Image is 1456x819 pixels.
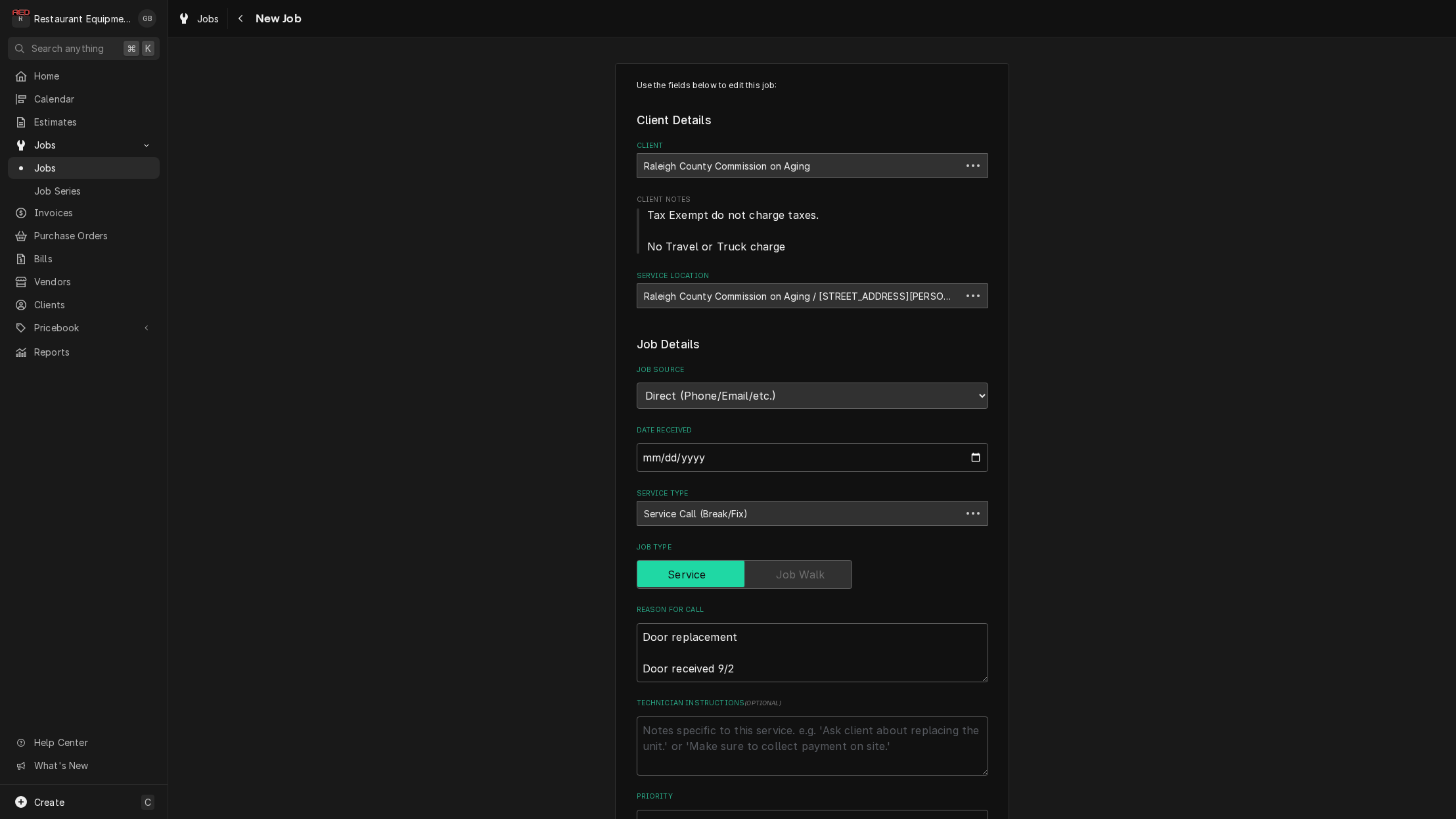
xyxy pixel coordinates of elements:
legend: Client Details [637,112,988,129]
div: R [12,9,30,28]
a: Invoices [8,202,160,223]
a: Job Series [8,180,160,202]
span: K [145,41,151,55]
div: Service [637,560,988,589]
span: New Job [252,10,302,28]
div: Date Received [637,425,988,472]
a: Go to What's New [8,755,160,776]
span: Client Notes [637,207,988,254]
a: Go to Pricebook [8,317,160,339]
span: Jobs [34,161,153,175]
div: Client Notes [637,195,988,254]
a: Jobs [172,8,225,30]
label: Client [637,141,988,151]
button: Search anything⌘K [8,37,160,60]
div: Job Type [637,542,988,589]
div: Service Location [637,271,988,308]
label: Priority [637,791,988,802]
a: Jobs [8,157,160,179]
span: Job Series [34,184,153,198]
a: Estimates [8,111,160,133]
label: Service Location [637,271,988,281]
span: Jobs [34,138,133,152]
a: Vendors [8,271,160,292]
span: Search anything [32,41,104,55]
div: Client [637,141,988,178]
span: Home [34,69,153,83]
span: C [145,795,151,809]
label: Job Source [637,365,988,375]
a: Bills [8,248,160,269]
span: Vendors [34,275,153,289]
span: Invoices [34,206,153,220]
a: Clients [8,294,160,316]
a: Reports [8,341,160,363]
div: Job Source [637,365,988,409]
span: ( optional ) [744,699,781,707]
span: Clients [34,298,153,312]
label: Technician Instructions [637,698,988,709]
div: Service Type [637,488,988,526]
label: Service Type [637,488,988,499]
span: ⌘ [127,41,136,55]
a: Calendar [8,88,160,110]
a: Go to Help Center [8,732,160,753]
span: Estimates [34,115,153,129]
span: Create [34,797,64,808]
button: Navigate back [231,8,252,29]
div: GB [138,9,156,28]
div: Restaurant Equipment Diagnostics's Avatar [12,9,30,28]
div: Gary Beaver's Avatar [138,9,156,28]
a: Go to Jobs [8,134,160,156]
div: Technician Instructions [637,698,988,775]
label: Date Received [637,425,988,436]
span: Help Center [34,736,152,749]
div: Restaurant Equipment Diagnostics [34,12,131,26]
span: Calendar [34,92,153,106]
label: Reason For Call [637,605,988,615]
div: Raleigh County Commission on Aging / 1614 S Kanawha St, Beckley, WV 25801 [637,283,988,308]
span: Pricebook [34,321,133,335]
span: Client Notes [637,195,988,205]
div: Service Call (Break/Fix) [637,501,988,526]
textarea: Door replacement Door received 9/2 [637,623,988,682]
div: Raleigh County Commission on Aging [637,153,988,178]
input: yyyy-mm-dd [637,443,988,472]
span: Jobs [197,12,219,26]
a: Purchase Orders [8,225,160,246]
legend: Job Details [637,336,988,353]
p: Use the fields below to edit this job: [637,80,988,91]
span: Purchase Orders [34,229,153,243]
span: Bills [34,252,153,266]
span: Tax Exempt do not charge taxes. No Travel or Truck charge [647,208,819,253]
span: What's New [34,759,152,772]
span: Reports [34,345,153,359]
a: Home [8,65,160,87]
label: Job Type [637,542,988,553]
div: Reason For Call [637,605,988,682]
